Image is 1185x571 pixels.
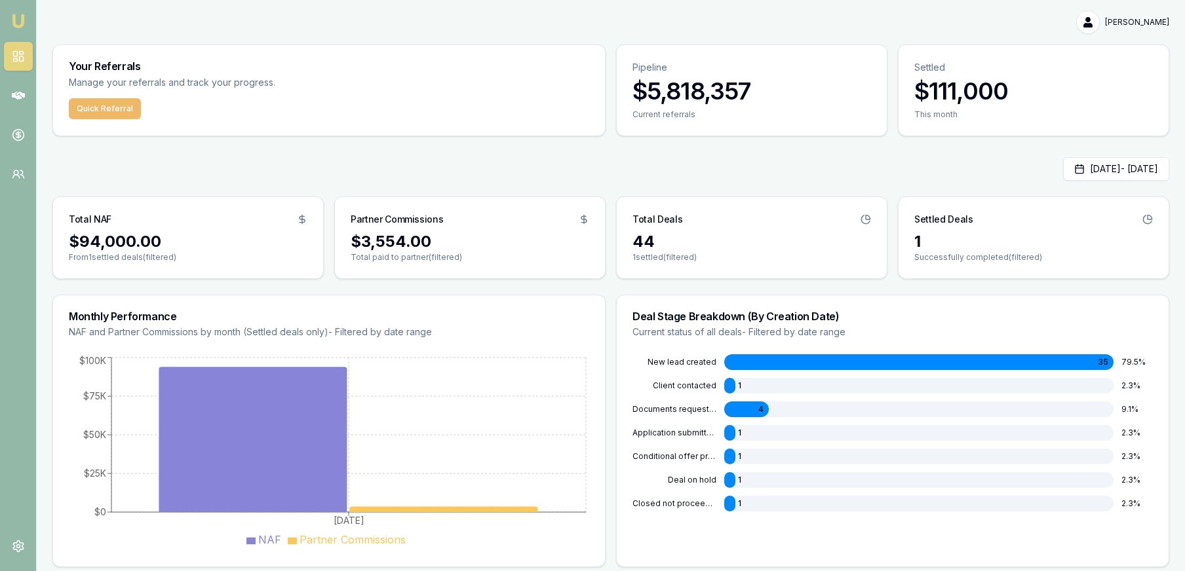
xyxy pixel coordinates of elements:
[1098,357,1108,367] span: 35
[334,515,364,526] tspan: [DATE]
[738,428,741,438] span: 1
[758,404,764,414] span: 4
[84,468,106,479] tspan: $25K
[1121,357,1153,367] div: 79.5 %
[1121,451,1153,462] div: 2.3 %
[1121,475,1153,485] div: 2.3 %
[914,61,1153,74] p: Settled
[258,533,281,546] span: NAF
[69,311,589,322] h3: Monthly Performance
[738,475,741,485] span: 1
[351,213,443,226] h3: Partner Commissions
[914,78,1153,104] h3: $111,000
[351,252,589,263] p: Total paid to partner (filtered)
[351,231,589,252] div: $3,554.00
[69,98,141,119] button: Quick Referral
[914,252,1153,263] p: Successfully completed (filtered)
[69,213,111,226] h3: Total NAF
[1121,498,1153,509] div: 2.3 %
[83,429,106,440] tspan: $50K
[1121,428,1153,438] div: 2.3 %
[632,78,871,104] h3: $5,818,357
[632,475,716,485] div: DEAL ON HOLD
[1063,157,1169,181] button: [DATE]- [DATE]
[632,109,871,120] div: Current referrals
[300,533,406,546] span: Partner Commissions
[632,451,716,462] div: CONDITIONAL OFFER PROVIDED TO CLIENT
[914,109,1153,120] div: This month
[632,231,871,252] div: 44
[632,357,716,367] div: NEW LEAD CREATED
[83,390,106,401] tspan: $75K
[914,231,1153,252] div: 1
[69,252,307,263] p: From 1 settled deals (filtered)
[69,61,589,71] h3: Your Referrals
[632,61,871,74] p: Pipeline
[738,380,741,391] span: 1
[914,213,973,226] h3: Settled Deals
[738,498,741,509] span: 1
[94,506,106,517] tspan: $0
[632,325,1153,339] p: Current status of all deals - Filtered by date range
[632,213,682,226] h3: Total Deals
[69,231,307,252] div: $94,000.00
[10,13,26,29] img: emu-icon-u.png
[69,325,589,339] p: NAF and Partner Commissions by month (Settled deals only) - Filtered by date range
[632,498,716,509] div: CLOSED NOT PROCEEDING
[632,311,1153,322] h3: Deal Stage Breakdown (By Creation Date)
[69,75,404,90] p: Manage your referrals and track your progress.
[632,404,716,414] div: DOCUMENTS REQUESTED FROM CLIENT
[1105,17,1169,28] span: [PERSON_NAME]
[632,380,716,391] div: CLIENT CONTACTED
[1121,404,1153,414] div: 9.1 %
[632,428,716,438] div: APPLICATION SUBMITTED TO LENDER
[79,355,106,366] tspan: $100K
[738,451,741,462] span: 1
[632,252,871,263] p: 1 settled (filtered)
[1121,380,1153,391] div: 2.3 %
